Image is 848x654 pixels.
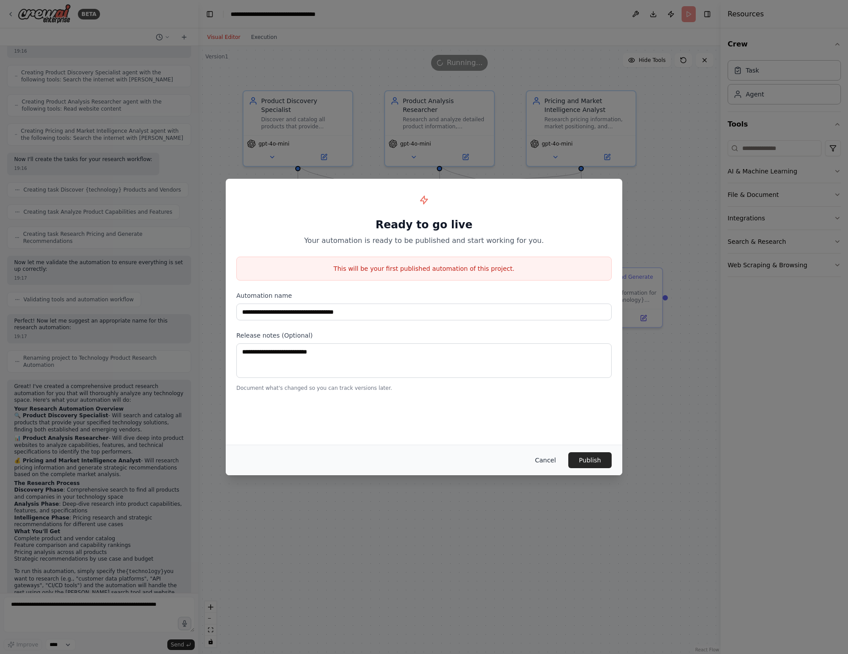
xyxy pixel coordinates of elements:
p: Your automation is ready to be published and start working for you. [236,235,612,246]
label: Automation name [236,291,612,300]
p: This will be your first published automation of this project. [237,264,611,273]
p: Document what's changed so you can track versions later. [236,385,612,392]
button: Publish [568,452,612,468]
button: Cancel [528,452,563,468]
label: Release notes (Optional) [236,331,612,340]
h1: Ready to go live [236,218,612,232]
